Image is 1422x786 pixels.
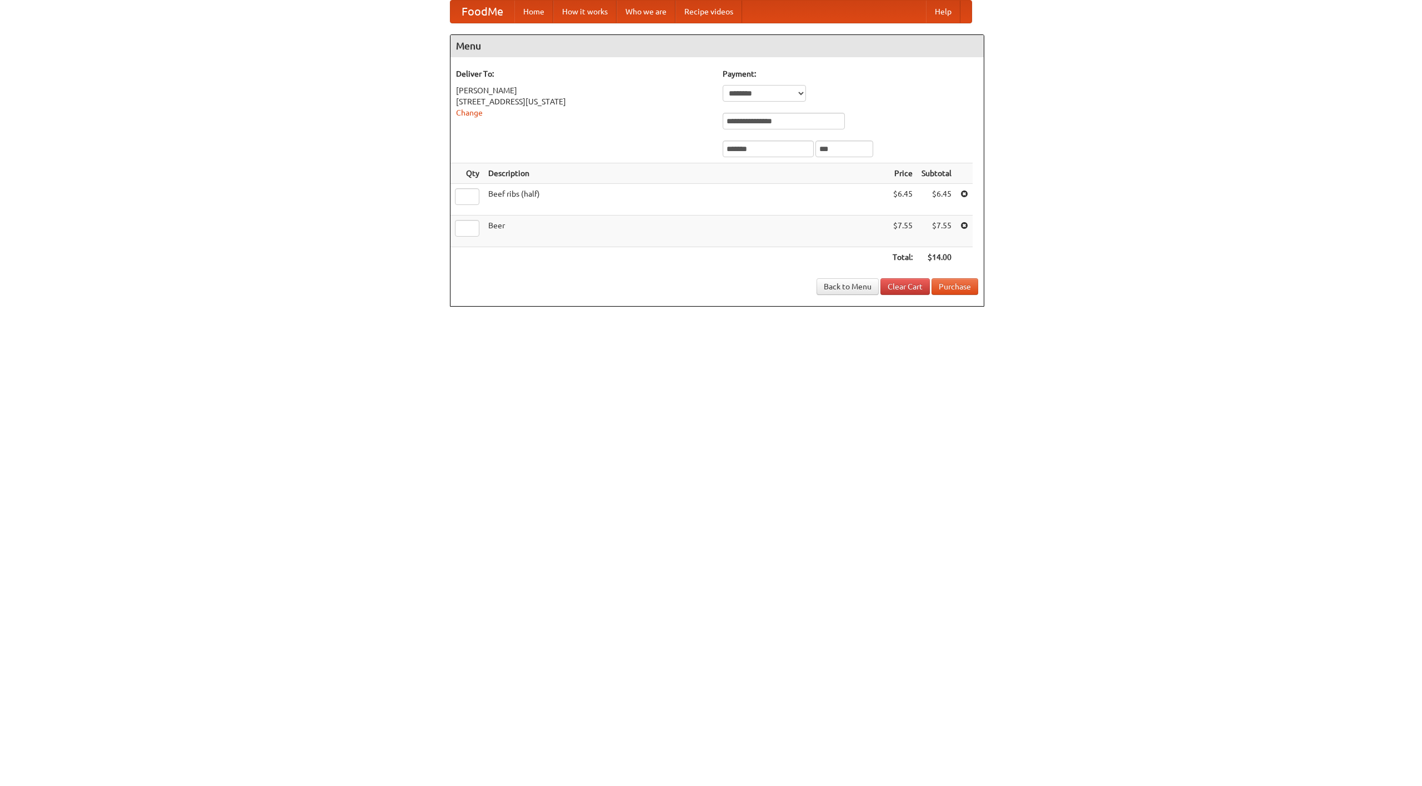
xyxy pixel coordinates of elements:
[617,1,675,23] a: Who we are
[484,216,888,247] td: Beer
[917,184,956,216] td: $6.45
[514,1,553,23] a: Home
[917,247,956,268] th: $14.00
[456,96,712,107] div: [STREET_ADDRESS][US_STATE]
[553,1,617,23] a: How it works
[450,1,514,23] a: FoodMe
[888,216,917,247] td: $7.55
[456,85,712,96] div: [PERSON_NAME]
[723,68,978,79] h5: Payment:
[484,184,888,216] td: Beef ribs (half)
[675,1,742,23] a: Recipe videos
[917,216,956,247] td: $7.55
[932,278,978,295] button: Purchase
[456,68,712,79] h5: Deliver To:
[917,163,956,184] th: Subtotal
[456,108,483,117] a: Change
[888,184,917,216] td: $6.45
[926,1,960,23] a: Help
[450,163,484,184] th: Qty
[484,163,888,184] th: Description
[817,278,879,295] a: Back to Menu
[450,35,984,57] h4: Menu
[880,278,930,295] a: Clear Cart
[888,247,917,268] th: Total:
[888,163,917,184] th: Price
